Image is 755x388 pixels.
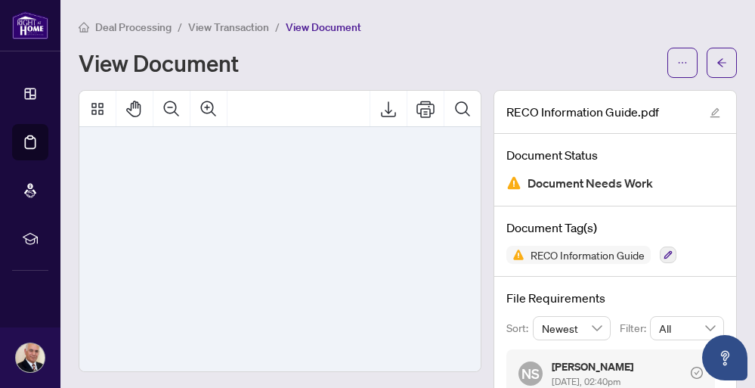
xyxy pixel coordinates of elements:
[506,103,659,121] span: RECO Information Guide.pdf
[506,175,521,191] img: Document Status
[716,57,727,68] span: arrow-left
[12,11,48,39] img: logo
[528,173,653,194] span: Document Needs Work
[188,20,269,34] span: View Transaction
[506,219,724,237] h4: Document Tag(s)
[286,20,361,34] span: View Document
[506,146,724,164] h4: Document Status
[677,57,688,68] span: ellipsis
[702,335,747,380] button: Open asap
[506,246,524,264] img: Status Icon
[552,362,633,372] h5: [PERSON_NAME]
[691,367,703,379] span: check-circle
[275,18,280,36] li: /
[552,376,620,387] span: [DATE], 02:40pm
[506,289,724,307] h4: File Requirements
[710,107,720,118] span: edit
[95,20,172,34] span: Deal Processing
[524,250,651,260] span: RECO Information Guide
[521,363,540,384] span: NS
[620,320,650,337] p: Filter:
[79,51,239,75] h1: View Document
[659,317,715,340] span: All
[506,320,533,337] p: Sort:
[79,22,89,33] span: home
[178,18,182,36] li: /
[542,317,602,340] span: Newest
[16,343,45,372] img: Profile Icon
